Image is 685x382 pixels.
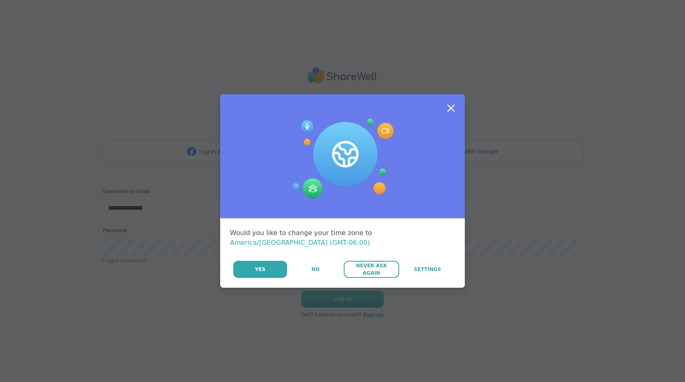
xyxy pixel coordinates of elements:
span: Yes [255,266,265,273]
button: Yes [233,261,287,278]
span: Never Ask Again [348,262,395,277]
span: Settings [414,266,441,273]
a: Settings [400,261,455,278]
span: No [312,266,320,273]
div: Would you like to change your time zone to [230,228,455,248]
button: Never Ask Again [344,261,399,278]
img: Session Experience [292,119,393,199]
span: America/[GEOGRAPHIC_DATA] (GMT-06:00) [230,239,370,247]
button: No [288,261,343,278]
